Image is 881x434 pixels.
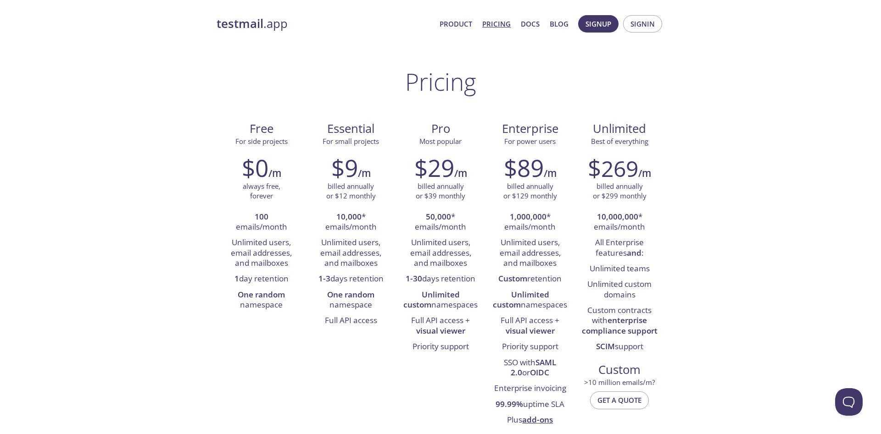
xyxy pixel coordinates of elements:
a: Blog [550,18,569,30]
li: * emails/month [402,209,478,236]
h6: /m [268,165,281,181]
p: billed annually or $129 monthly [503,181,557,201]
h2: $89 [504,154,544,181]
span: Essential [313,121,388,137]
strong: 1 [234,273,239,284]
strong: Custom [498,273,527,284]
h6: /m [638,165,651,181]
li: support [582,339,658,355]
p: billed annually or $12 monthly [326,181,376,201]
a: testmail.app [217,16,432,32]
li: * emails/month [492,209,568,236]
h6: /m [544,165,557,181]
span: Most popular [419,137,462,146]
li: Unlimited users, email addresses, and mailboxes [402,235,478,271]
li: Unlimited custom domains [582,277,658,303]
span: 269 [601,154,638,183]
strong: 100 [255,211,268,222]
li: Unlimited teams [582,261,658,277]
strong: SAML 2.0 [511,357,556,378]
a: Product [440,18,472,30]
span: Get a quote [597,394,641,406]
button: Signin [623,15,662,33]
li: Full API access + [492,313,568,339]
strong: One random [327,289,374,300]
li: * emails/month [313,209,389,236]
span: For power users [504,137,556,146]
h6: /m [358,165,371,181]
li: namespaces [492,287,568,313]
span: Pro [403,121,478,137]
li: Full API access [313,313,389,329]
h2: $ [588,154,638,181]
strong: 10,000 [336,211,362,222]
strong: 1-3 [318,273,330,284]
li: * emails/month [582,209,658,236]
span: For small projects [323,137,379,146]
span: Free [224,121,299,137]
span: Enterprise [493,121,568,137]
p: billed annually or $39 monthly [416,181,465,201]
button: Signup [578,15,619,33]
strong: 10,000,000 [597,211,638,222]
li: Priority support [492,339,568,355]
span: For side projects [235,137,288,146]
h2: $9 [331,154,358,181]
li: Full API access + [402,313,478,339]
strong: 50,000 [426,211,451,222]
strong: enterprise compliance support [582,315,658,335]
li: Plus [492,412,568,428]
li: All Enterprise features : [582,235,658,261]
strong: Unlimited custom [493,289,549,310]
li: namespace [313,287,389,313]
strong: OIDC [530,367,549,378]
li: namespaces [402,287,478,313]
li: retention [492,271,568,287]
iframe: Help Scout Beacon - Open [835,388,863,416]
li: Unlimited users, email addresses, and mailboxes [313,235,389,271]
span: Custom [582,362,657,378]
strong: Unlimited custom [403,289,460,310]
p: always free, forever [243,181,280,201]
li: namespace [223,287,299,313]
strong: visual viewer [506,325,555,336]
p: billed annually or $299 monthly [593,181,647,201]
strong: 1-30 [406,273,422,284]
strong: 99.99% [496,399,523,409]
strong: One random [238,289,285,300]
button: Get a quote [590,391,649,409]
strong: SCIM [596,341,615,352]
strong: and [627,247,641,258]
li: uptime SLA [492,397,568,412]
li: Unlimited users, email addresses, and mailboxes [492,235,568,271]
h6: /m [454,165,467,181]
strong: 1,000,000 [510,211,546,222]
h2: $0 [242,154,268,181]
a: add-ons [522,414,553,425]
li: days retention [402,271,478,287]
strong: testmail [217,16,263,32]
span: Unlimited [593,121,646,137]
span: Best of everything [591,137,648,146]
h1: Pricing [405,68,476,95]
span: > 10 million emails/m? [584,378,655,387]
li: emails/month [223,209,299,236]
li: Priority support [402,339,478,355]
li: Custom contracts with [582,303,658,339]
li: day retention [223,271,299,287]
strong: visual viewer [416,325,465,336]
span: Signup [585,18,611,30]
li: days retention [313,271,389,287]
h2: $29 [414,154,454,181]
a: Pricing [482,18,511,30]
li: Unlimited users, email addresses, and mailboxes [223,235,299,271]
li: SSO with or [492,355,568,381]
a: Docs [521,18,540,30]
li: Enterprise invoicing [492,381,568,396]
span: Signin [630,18,655,30]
